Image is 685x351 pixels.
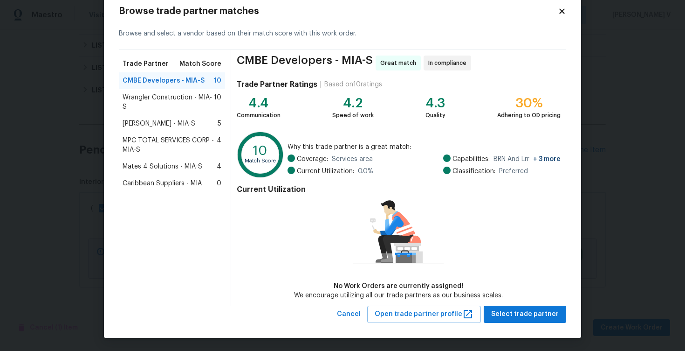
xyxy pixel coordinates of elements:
[123,136,217,154] span: MPC TOTAL SERVICES CORP - MIA-S
[493,154,561,164] span: BRN And Lrr
[123,119,195,128] span: [PERSON_NAME] - MIA-S
[288,142,561,152] span: Why this trade partner is a great match:
[294,281,503,291] div: No Work Orders are currently assigned!
[297,167,354,176] span: Current Utilization:
[332,111,374,120] div: Speed of work
[497,111,561,120] div: Adhering to OD pricing
[452,154,490,164] span: Capabilities:
[452,167,495,176] span: Classification:
[237,98,281,108] div: 4.4
[491,309,559,320] span: Select trade partner
[253,144,267,157] text: 10
[237,80,317,89] h4: Trade Partner Ratings
[317,80,324,89] div: |
[380,58,420,68] span: Great match
[428,58,470,68] span: In compliance
[119,7,558,16] h2: Browse trade partner matches
[499,167,528,176] span: Preferred
[367,306,481,323] button: Open trade partner profile
[237,185,561,194] h4: Current Utilization
[218,119,221,128] span: 5
[123,162,202,171] span: Mates 4 Solutions - MIA-S
[297,154,328,164] span: Coverage:
[425,98,445,108] div: 4.3
[497,98,561,108] div: 30%
[237,56,373,70] span: CMBE Developers - MIA-S
[332,98,374,108] div: 4.2
[119,18,566,50] div: Browse and select a vendor based on their match score with this work order.
[237,111,281,120] div: Communication
[123,59,169,69] span: Trade Partner
[533,156,561,162] span: + 3 more
[333,306,364,323] button: Cancel
[123,76,205,85] span: CMBE Developers - MIA-S
[324,80,382,89] div: Based on 10 ratings
[294,291,503,300] div: We encourage utilizing all our trade partners as our business scales.
[217,162,221,171] span: 4
[214,93,221,112] span: 10
[425,111,445,120] div: Quality
[214,76,221,85] span: 10
[245,158,276,163] text: Match Score
[332,154,373,164] span: Services area
[217,179,221,188] span: 0
[358,167,373,176] span: 0.0 %
[484,306,566,323] button: Select trade partner
[179,59,221,69] span: Match Score
[123,93,214,112] span: Wrangler Construction - MIA-S
[123,179,202,188] span: Caribbean Suppliers - MIA
[337,309,361,320] span: Cancel
[217,136,221,154] span: 4
[375,309,473,320] span: Open trade partner profile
